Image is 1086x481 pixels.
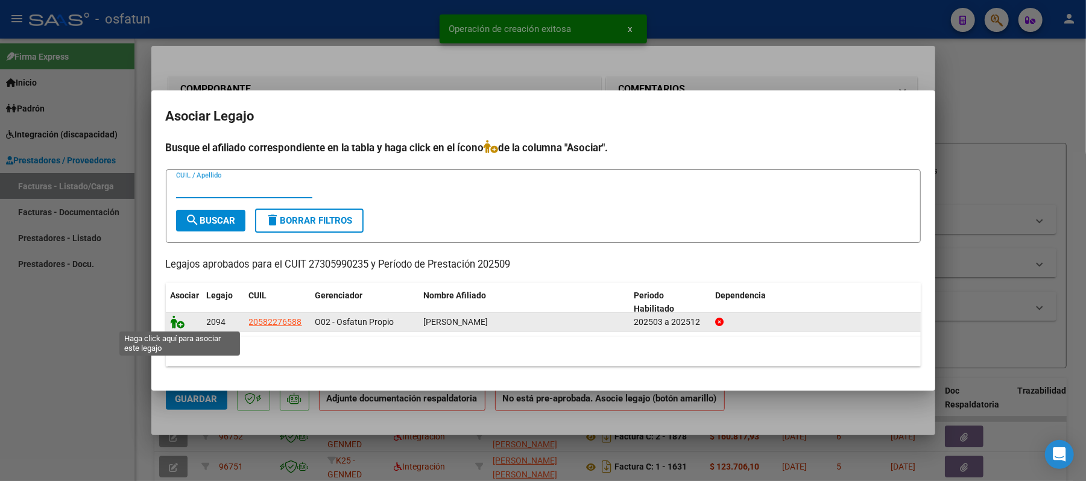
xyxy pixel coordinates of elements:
button: Buscar [176,210,245,231]
p: Legajos aprobados para el CUIT 27305990235 y Período de Prestación 202509 [166,257,921,272]
datatable-header-cell: Gerenciador [311,283,419,322]
datatable-header-cell: CUIL [244,283,311,322]
span: 2094 [207,317,226,327]
span: Gerenciador [315,291,363,300]
button: Borrar Filtros [255,209,364,233]
datatable-header-cell: Dependencia [710,283,921,322]
datatable-header-cell: Periodo Habilitado [629,283,710,322]
span: O02 - Osfatun Propio [315,317,394,327]
span: CUIL [249,291,267,300]
span: 20582276588 [249,317,302,327]
span: Asociar [171,291,200,300]
span: Nombre Afiliado [424,291,487,300]
h4: Busque el afiliado correspondiente en la tabla y haga click en el ícono de la columna "Asociar". [166,140,921,156]
div: 202503 a 202512 [634,315,706,329]
datatable-header-cell: Legajo [202,283,244,322]
span: Periodo Habilitado [634,291,674,314]
datatable-header-cell: Asociar [166,283,202,322]
mat-icon: delete [266,213,280,227]
span: Borrar Filtros [266,215,353,226]
span: Dependencia [715,291,766,300]
span: GOMEZ CABEZAS FELIPE [424,317,488,327]
datatable-header-cell: Nombre Afiliado [419,283,630,322]
h2: Asociar Legajo [166,105,921,128]
mat-icon: search [186,213,200,227]
span: Legajo [207,291,233,300]
div: Open Intercom Messenger [1045,440,1074,469]
div: 1 registros [166,336,921,366]
span: Buscar [186,215,236,226]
